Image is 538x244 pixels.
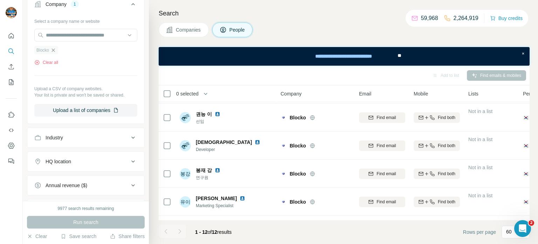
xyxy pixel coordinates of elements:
[6,124,17,137] button: Use Surfe API
[196,139,252,146] span: [DEMOGRAPHIC_DATA]
[34,59,58,66] button: Clear all
[6,108,17,121] button: Use Surfe on LinkedIn
[6,45,17,58] button: Search
[180,140,191,151] img: Avatar
[359,169,405,179] button: Find email
[359,90,371,97] span: Email
[281,199,286,205] img: Logo of Blocko
[6,76,17,88] button: My lists
[438,171,455,177] span: Find both
[27,177,144,194] button: Annual revenue ($)
[6,29,17,42] button: Quick start
[529,220,534,226] span: 2
[196,203,248,209] span: Marketing Specialist
[523,142,529,149] span: 🇰🇷
[463,229,496,236] span: Rows per page
[506,228,512,235] p: 60
[159,8,530,18] h4: Search
[377,171,396,177] span: Find email
[27,129,144,146] button: Industry
[290,170,306,177] span: Blocko
[215,111,220,117] img: LinkedIn logo
[468,193,492,198] span: Not in a list
[46,1,67,8] div: Company
[377,143,396,149] span: Find email
[34,104,137,117] button: Upload a list of companies
[196,146,263,153] span: Developer
[46,182,87,189] div: Annual revenue ($)
[414,169,460,179] button: Find both
[34,15,137,25] div: Select a company name or website
[281,143,286,149] img: Logo of Blocko
[359,140,405,151] button: Find email
[255,139,260,145] img: LinkedIn logo
[196,174,223,181] span: 연구원
[290,142,306,149] span: Blocko
[176,26,201,33] span: Companies
[454,14,478,22] p: 2,264,919
[414,140,460,151] button: Find both
[377,199,396,205] span: Find email
[159,47,530,66] iframe: Banner
[229,26,246,33] span: People
[359,112,405,123] button: Find email
[414,112,460,123] button: Find both
[196,111,212,118] span: 권능 이
[46,134,63,141] div: Industry
[34,92,137,98] p: Your list is private and won't be saved or shared.
[215,167,220,173] img: LinkedIn logo
[514,220,531,237] iframe: Intercom live chat
[27,233,47,240] button: Clear
[196,118,223,125] span: 선임
[196,195,237,202] span: [PERSON_NAME]
[438,199,455,205] span: Find both
[71,1,79,7] div: 1
[196,167,212,174] span: 봉재 강
[281,171,286,177] img: Logo of Blocko
[58,205,114,212] div: 9977 search results remaining
[6,139,17,152] button: Dashboard
[212,229,218,235] span: 12
[359,197,405,207] button: Find email
[180,112,191,123] img: Avatar
[523,114,529,121] span: 🇰🇷
[414,197,460,207] button: Find both
[290,198,306,205] span: Blocko
[110,233,145,240] button: Share filters
[438,143,455,149] span: Find both
[27,153,144,170] button: HQ location
[195,229,232,235] span: results
[6,60,17,73] button: Enrich CSV
[523,198,529,205] span: 🇰🇷
[6,7,17,18] img: Avatar
[414,90,428,97] span: Mobile
[36,47,49,53] span: Blocko
[208,229,212,235] span: of
[180,168,191,179] div: 봉강
[490,13,523,23] button: Buy credits
[523,170,529,177] span: 🇰🇷
[180,196,191,207] div: 유이
[176,90,199,97] span: 0 selected
[6,155,17,167] button: Feedback
[468,90,478,97] span: Lists
[377,114,396,121] span: Find email
[195,229,208,235] span: 1 - 12
[61,233,96,240] button: Save search
[46,158,71,165] div: HQ location
[468,165,492,170] span: Not in a list
[240,196,245,201] img: LinkedIn logo
[34,86,137,92] p: Upload a CSV of company websites.
[468,108,492,114] span: Not in a list
[421,14,438,22] p: 59,968
[290,114,306,121] span: Blocko
[438,114,455,121] span: Find both
[468,137,492,142] span: Not in a list
[281,115,286,120] img: Logo of Blocko
[281,90,302,97] span: Company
